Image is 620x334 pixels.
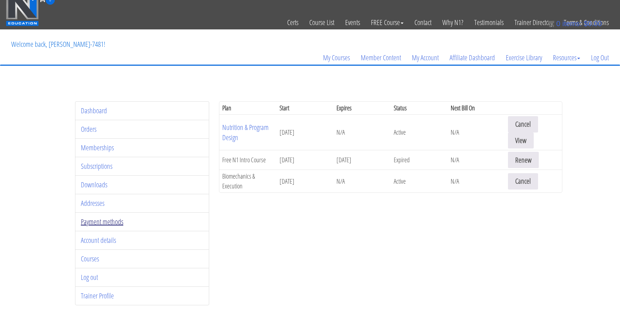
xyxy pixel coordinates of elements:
time: March 18, 2024 [280,128,294,137]
td: Expired [391,150,448,170]
a: Payment methods [81,217,123,227]
a: Terms & Conditions [558,5,614,40]
td: N/A [334,170,390,192]
a: Downloads [81,180,107,190]
td: Active [391,114,448,150]
a: Cancel [508,116,538,133]
time: March 2, 2024 [280,155,294,164]
a: Subscriptions [81,161,112,171]
a: Resources [547,40,586,75]
a: Orders [81,124,96,134]
a: 0 items: $0.00 [547,20,602,28]
a: Certs [282,5,304,40]
a: Member Content [355,40,406,75]
a: Log out [81,272,98,282]
a: Contact [409,5,437,40]
span: Status [394,103,407,112]
a: Renew [508,152,539,168]
a: Trainer Profile [81,291,114,301]
a: Addresses [81,198,104,208]
span: items: [562,20,582,28]
span: Expires [336,103,352,112]
td: Free N1 Intro Course [219,150,276,170]
td: N/A [448,150,505,170]
td: N/A [334,114,390,150]
img: icon11.png [547,20,554,27]
a: Affiliate Dashboard [444,40,500,75]
span: Plan [222,103,231,112]
span: $ [584,20,588,28]
span: 0 [556,20,560,28]
a: View [508,133,534,149]
time: March 10, 2024 [336,155,351,164]
span: Next Bill On [451,103,475,112]
td: N/A [448,170,505,192]
a: Why N1? [437,5,469,40]
a: Account details [81,235,116,245]
a: Trainer Directory [509,5,558,40]
span: Start [280,103,289,112]
a: Course List [304,5,340,40]
bdi: 0.00 [584,20,602,28]
a: Memberships [81,143,114,152]
p: Welcome back, [PERSON_NAME]-7481! [6,30,111,59]
time: July 12, 2023 [280,177,294,186]
a: Testimonials [469,5,509,40]
td: Biomechanics & Execution [219,170,276,192]
a: Events [340,5,365,40]
td: N/A [448,114,505,150]
a: Log Out [586,40,614,75]
a: Nutrition & Program Design [222,122,269,142]
a: FREE Course [365,5,409,40]
a: Exercise Library [500,40,547,75]
a: Dashboard [81,106,107,115]
a: My Courses [318,40,355,75]
a: Cancel [508,173,538,190]
a: My Account [406,40,444,75]
a: Courses [81,254,99,264]
td: Active [391,170,448,192]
